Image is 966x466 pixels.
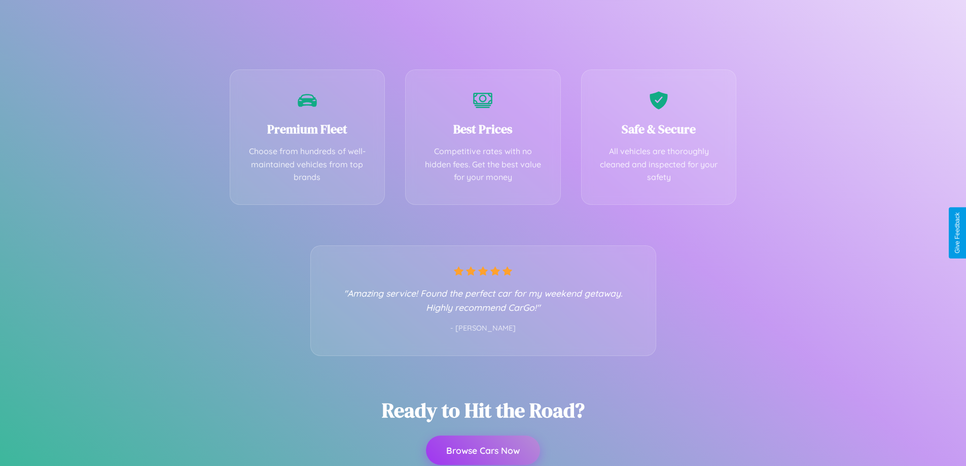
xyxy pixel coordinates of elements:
div: Give Feedback [954,212,961,254]
h3: Best Prices [421,121,545,137]
p: All vehicles are thoroughly cleaned and inspected for your safety [597,145,721,184]
p: Competitive rates with no hidden fees. Get the best value for your money [421,145,545,184]
p: "Amazing service! Found the perfect car for my weekend getaway. Highly recommend CarGo!" [331,286,635,314]
h2: Ready to Hit the Road? [382,397,585,424]
button: Browse Cars Now [426,436,540,465]
p: - [PERSON_NAME] [331,322,635,335]
h3: Premium Fleet [245,121,370,137]
p: Choose from hundreds of well-maintained vehicles from top brands [245,145,370,184]
h3: Safe & Secure [597,121,721,137]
